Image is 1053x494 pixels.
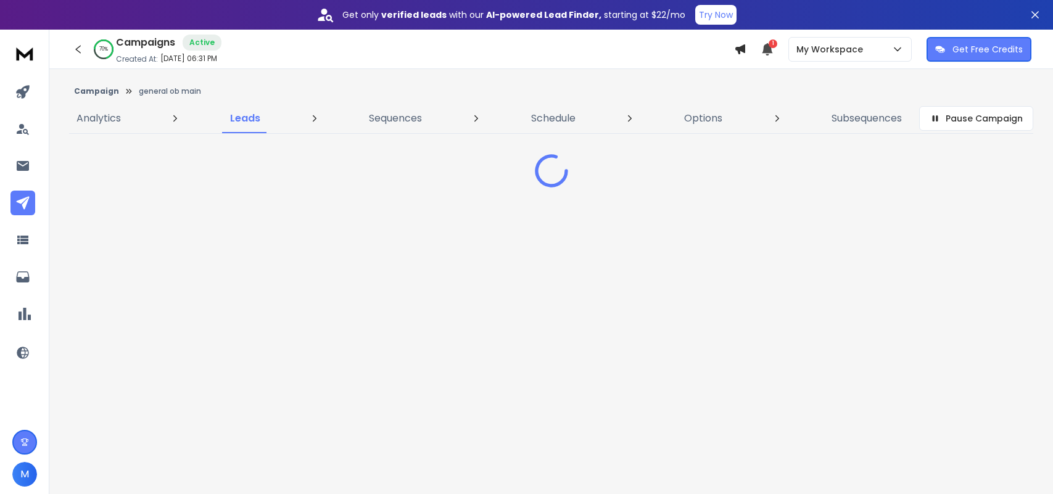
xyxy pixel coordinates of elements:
[116,54,158,64] p: Created At:
[952,43,1023,56] p: Get Free Credits
[223,104,268,133] a: Leads
[699,9,733,21] p: Try Now
[524,104,583,133] a: Schedule
[531,111,576,126] p: Schedule
[824,104,909,133] a: Subsequences
[12,462,37,487] button: M
[927,37,1031,62] button: Get Free Credits
[832,111,902,126] p: Subsequences
[695,5,737,25] button: Try Now
[76,111,121,126] p: Analytics
[684,111,722,126] p: Options
[69,104,128,133] a: Analytics
[342,9,685,21] p: Get only with our starting at $22/mo
[381,9,447,21] strong: verified leads
[139,86,201,96] p: general ob main
[12,42,37,65] img: logo
[677,104,730,133] a: Options
[796,43,868,56] p: My Workspace
[230,111,260,126] p: Leads
[74,86,119,96] button: Campaign
[361,104,429,133] a: Sequences
[369,111,422,126] p: Sequences
[486,9,601,21] strong: AI-powered Lead Finder,
[99,46,108,53] p: 70 %
[183,35,221,51] div: Active
[769,39,777,48] span: 1
[160,54,217,64] p: [DATE] 06:31 PM
[116,35,175,50] h1: Campaigns
[919,106,1033,131] button: Pause Campaign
